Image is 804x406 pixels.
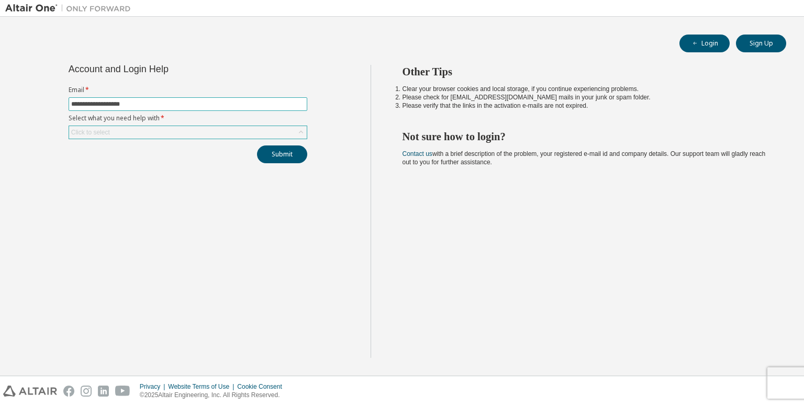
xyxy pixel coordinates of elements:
div: Click to select [71,128,110,137]
button: Submit [257,145,307,163]
img: youtube.svg [115,386,130,397]
label: Email [69,86,307,94]
h2: Not sure how to login? [403,130,768,143]
p: © 2025 Altair Engineering, Inc. All Rights Reserved. [140,391,288,400]
div: Website Terms of Use [168,382,237,391]
a: Contact us [403,150,432,157]
span: with a brief description of the problem, your registered e-mail id and company details. Our suppo... [403,150,766,166]
img: instagram.svg [81,386,92,397]
label: Select what you need help with [69,114,307,122]
li: Please verify that the links in the activation e-mails are not expired. [403,101,768,110]
div: Privacy [140,382,168,391]
img: Altair One [5,3,136,14]
li: Please check for [EMAIL_ADDRESS][DOMAIN_NAME] mails in your junk or spam folder. [403,93,768,101]
li: Clear your browser cookies and local storage, if you continue experiencing problems. [403,85,768,93]
h2: Other Tips [403,65,768,78]
img: facebook.svg [63,386,74,397]
img: linkedin.svg [98,386,109,397]
div: Click to select [69,126,307,139]
div: Cookie Consent [237,382,288,391]
button: Sign Up [736,35,786,52]
button: Login [679,35,730,52]
div: Account and Login Help [69,65,260,73]
img: altair_logo.svg [3,386,57,397]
